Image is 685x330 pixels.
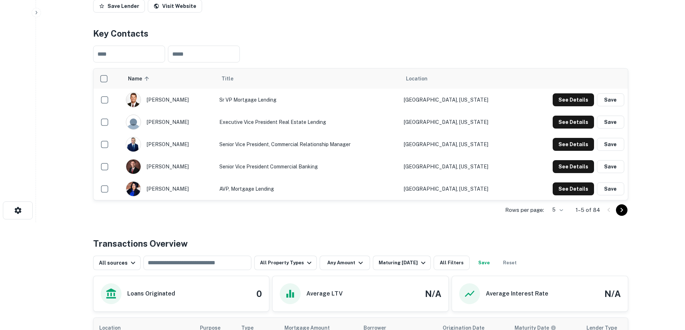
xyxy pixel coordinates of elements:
th: Name [122,69,216,89]
button: Go to next page [616,204,627,216]
button: All sources [93,256,141,270]
th: Title [216,69,401,89]
button: Save [597,116,624,129]
button: See Details [553,138,594,151]
iframe: Chat Widget [649,273,685,307]
button: Save your search to get updates of matches that match your search criteria. [472,256,496,270]
button: See Details [553,160,594,173]
div: [PERSON_NAME] [126,92,212,107]
button: See Details [553,182,594,195]
span: Title [222,74,243,83]
div: [PERSON_NAME] [126,159,212,174]
button: See Details [553,93,594,106]
td: AVP, Mortgage Lending [216,178,401,200]
button: All Property Types [254,256,317,270]
button: Maturing [DATE] [373,256,431,270]
div: 5 [547,205,564,215]
h4: N/A [425,287,441,300]
button: Save [597,182,624,195]
td: Executive Vice President Real Estate Lending [216,111,401,133]
img: 1636483003124 [126,137,141,152]
h4: N/A [604,287,621,300]
td: [GEOGRAPHIC_DATA], [US_STATE] [400,155,522,178]
button: Any Amount [320,256,370,270]
div: scrollable content [93,69,628,200]
button: Save [597,93,624,106]
img: 1620315192941 [126,159,141,174]
div: All sources [99,259,137,267]
h4: 0 [256,287,262,300]
td: [GEOGRAPHIC_DATA], [US_STATE] [400,111,522,133]
button: Save [597,138,624,151]
img: 1734131460432 [126,182,141,196]
td: Sr VP Mortgage Lending [216,89,401,111]
img: 1546533970160 [126,93,141,107]
p: Rows per page: [505,206,544,214]
h6: Average Interest Rate [486,289,548,298]
th: Location [400,69,522,89]
p: 1–5 of 84 [576,206,600,214]
button: Reset [498,256,521,270]
div: [PERSON_NAME] [126,137,212,152]
h6: Average LTV [306,289,343,298]
td: Senior Vice President Commercial Banking [216,155,401,178]
button: Save [597,160,624,173]
h4: Transactions Overview [93,237,188,250]
button: All Filters [434,256,470,270]
td: Senior Vice President, Commercial Relationship Manager [216,133,401,155]
td: [GEOGRAPHIC_DATA], [US_STATE] [400,89,522,111]
td: [GEOGRAPHIC_DATA], [US_STATE] [400,133,522,155]
span: Name [128,74,151,83]
div: [PERSON_NAME] [126,181,212,196]
h6: Loans Originated [127,289,175,298]
span: Location [406,74,428,83]
img: 9c8pery4andzj6ohjkjp54ma2 [126,115,141,129]
div: Maturing [DATE] [379,259,428,267]
h4: Key Contacts [93,27,628,40]
button: See Details [553,116,594,129]
td: [GEOGRAPHIC_DATA], [US_STATE] [400,178,522,200]
div: [PERSON_NAME] [126,115,212,130]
